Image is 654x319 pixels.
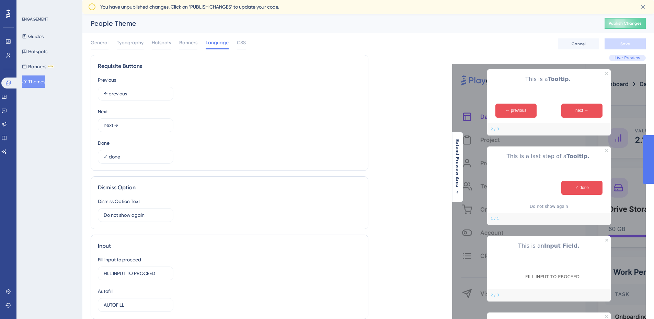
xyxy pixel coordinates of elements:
[22,30,44,43] button: Guides
[117,38,144,47] span: Typography
[525,274,580,280] p: FILL INPUT TO PROCEED
[98,256,141,264] div: Fill input to proceed
[561,104,603,118] button: Next
[605,38,646,49] button: Save
[493,241,605,250] p: This is an
[104,90,168,97] input: Previous
[548,76,571,82] b: Tooltip.
[491,216,499,222] div: Step 1 of 1
[605,239,608,241] div: Close Preview
[48,65,54,68] div: BETA
[544,243,580,249] b: Input Field.
[152,38,171,47] span: Hotspots
[561,181,603,195] button: Done
[98,107,108,116] div: Next
[104,121,168,129] input: Next
[98,139,110,147] div: Done
[179,38,197,47] span: Banners
[98,242,361,250] div: Input
[98,197,140,205] div: Dismiss Option Text
[530,204,568,209] div: Do not show again
[206,38,229,47] span: Language
[493,75,605,84] p: This is a
[491,293,499,298] div: Step 2 of 3
[620,41,630,47] span: Save
[487,123,611,135] div: Footer
[487,213,611,225] div: Footer
[98,184,361,192] div: Dismiss Option
[455,139,460,188] span: Extend Preview Area
[100,3,279,11] span: You have unpublished changes. Click on ‘PUBLISH CHANGES’ to update your code.
[22,45,47,58] button: Hotspots
[566,153,589,159] b: Tooltip.
[487,289,611,302] div: Footer
[98,287,113,295] div: Autofill
[22,16,48,22] div: ENGAGEMENT
[558,38,599,49] button: Cancel
[452,139,463,195] button: Extend Preview Area
[237,38,246,47] span: CSS
[491,127,499,132] div: Step 2 of 3
[91,19,587,28] div: People Theme
[104,153,168,161] input: Done
[572,41,586,47] span: Cancel
[91,38,108,47] span: General
[605,18,646,29] button: Publish Changes
[625,292,646,312] iframe: UserGuiding AI Assistant Launcher
[22,75,45,88] button: Themes
[605,72,608,75] div: Close Preview
[22,60,54,73] button: BannersBETA
[605,315,608,318] div: Close Preview
[495,104,537,118] button: Previous
[104,211,168,219] input: Dismiss Option Text
[605,149,608,152] div: Close Preview
[104,301,168,309] input: Autofill
[609,21,642,26] span: Publish Changes
[98,62,361,70] div: Requisite Buttons
[493,152,605,161] p: This is a last step of a
[615,55,640,61] span: Live Preview
[98,76,116,84] div: Previous
[104,270,168,277] input: Fill input to proceed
